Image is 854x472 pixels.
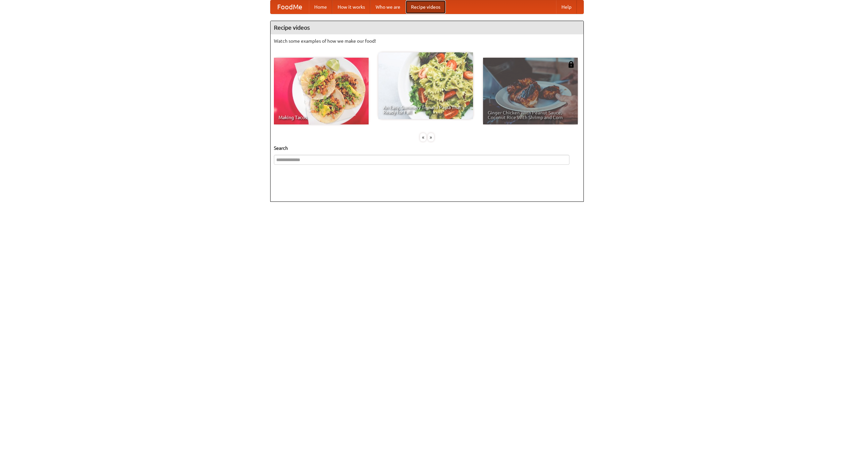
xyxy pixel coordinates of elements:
a: Home [309,0,332,14]
span: Making Tacos [279,115,364,120]
h4: Recipe videos [271,21,583,34]
a: FoodMe [271,0,309,14]
div: « [420,133,426,141]
a: An Easy, Summery Tomato Pasta That's Ready for Fall [378,52,473,119]
a: Who we are [370,0,406,14]
h5: Search [274,145,580,151]
div: » [428,133,434,141]
a: Making Tacos [274,58,369,124]
img: 483408.png [568,61,574,68]
p: Watch some examples of how we make our food! [274,38,580,44]
a: How it works [332,0,370,14]
a: Recipe videos [406,0,446,14]
a: Help [556,0,577,14]
span: An Easy, Summery Tomato Pasta That's Ready for Fall [383,105,468,114]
